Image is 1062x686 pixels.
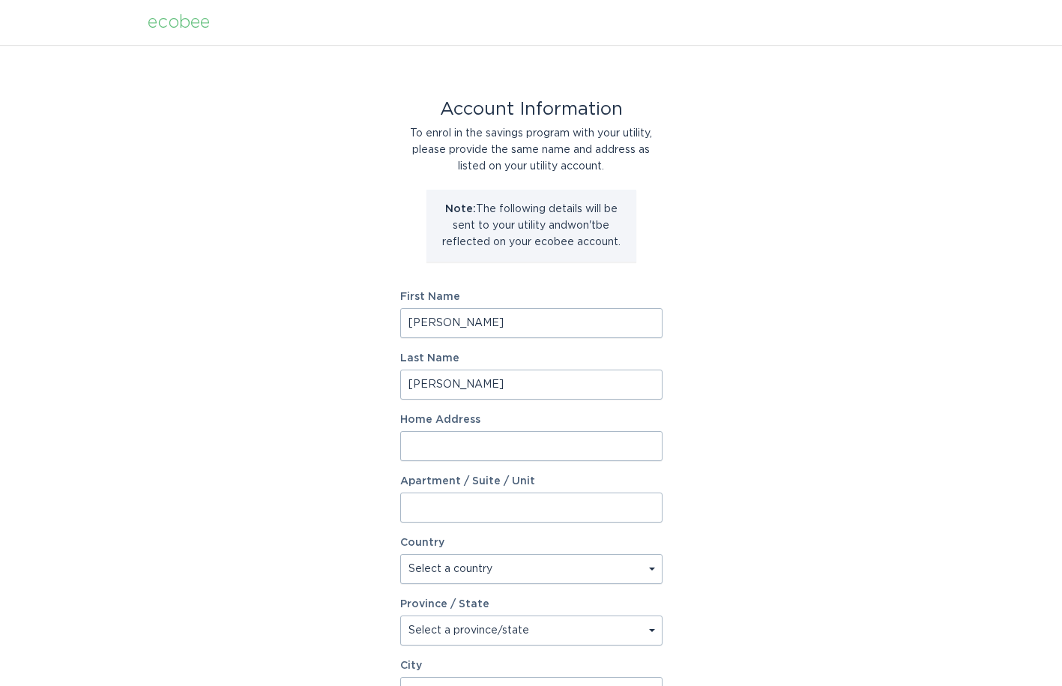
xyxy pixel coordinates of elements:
strong: Note: [445,204,476,214]
label: Home Address [400,415,663,425]
div: To enrol in the savings program with your utility, please provide the same name and address as li... [400,125,663,175]
label: City [400,661,663,671]
label: Apartment / Suite / Unit [400,476,663,487]
p: The following details will be sent to your utility and won't be reflected on your ecobee account. [438,201,625,250]
label: First Name [400,292,663,302]
div: ecobee [148,14,210,31]
div: Account Information [400,101,663,118]
label: Province / State [400,599,489,610]
label: Country [400,538,444,548]
label: Last Name [400,353,663,364]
